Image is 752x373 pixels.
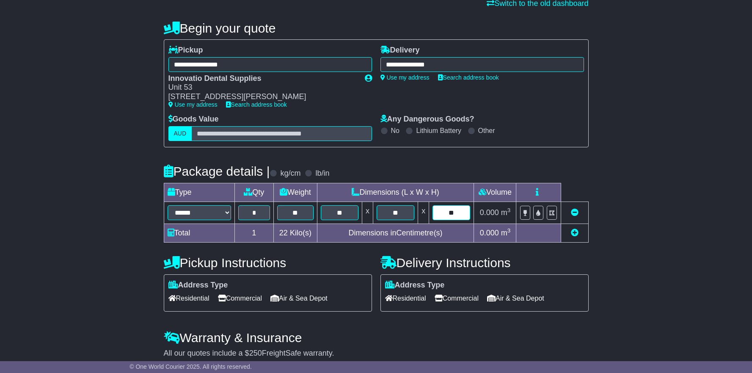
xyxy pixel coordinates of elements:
label: Lithium Battery [416,127,461,135]
label: Goods Value [168,115,219,124]
td: x [362,202,373,224]
div: Unit 53 [168,83,356,92]
td: Dimensions in Centimetre(s) [317,224,474,242]
td: Total [164,224,234,242]
div: Innovatio Dental Supplies [168,74,356,83]
sup: 3 [507,227,511,234]
label: Address Type [385,281,445,290]
a: Use my address [168,101,218,108]
span: Commercial [435,292,479,305]
h4: Warranty & Insurance [164,331,589,345]
td: Volume [474,183,516,202]
h4: Begin your quote [164,21,589,35]
span: 250 [249,349,262,357]
span: Commercial [218,292,262,305]
td: Qty [234,183,274,202]
span: © One World Courier 2025. All rights reserved. [129,363,252,370]
label: kg/cm [280,169,300,178]
td: Weight [274,183,317,202]
label: Pickup [168,46,203,55]
span: m [501,208,511,217]
label: No [391,127,399,135]
span: Air & Sea Depot [270,292,328,305]
h4: Pickup Instructions [164,256,372,270]
label: Other [478,127,495,135]
div: [STREET_ADDRESS][PERSON_NAME] [168,92,356,102]
span: 0.000 [480,229,499,237]
td: Dimensions (L x W x H) [317,183,474,202]
h4: Package details | [164,164,270,178]
div: All our quotes include a $ FreightSafe warranty. [164,349,589,358]
span: m [501,229,511,237]
td: 1 [234,224,274,242]
sup: 3 [507,207,511,213]
a: Search address book [438,74,499,81]
td: Kilo(s) [274,224,317,242]
label: Address Type [168,281,228,290]
label: AUD [168,126,192,141]
label: lb/in [315,169,329,178]
a: Remove this item [571,208,578,217]
label: Delivery [380,46,420,55]
h4: Delivery Instructions [380,256,589,270]
td: x [418,202,429,224]
span: 22 [279,229,288,237]
span: Air & Sea Depot [487,292,544,305]
span: 0.000 [480,208,499,217]
span: Residential [385,292,426,305]
a: Search address book [226,101,287,108]
a: Add new item [571,229,578,237]
td: Type [164,183,234,202]
span: Residential [168,292,209,305]
label: Any Dangerous Goods? [380,115,474,124]
a: Use my address [380,74,430,81]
